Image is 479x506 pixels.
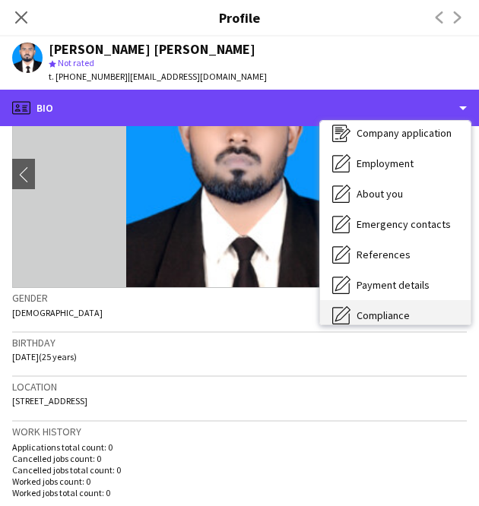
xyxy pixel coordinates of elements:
span: Payment details [357,278,430,292]
span: About you [357,187,403,201]
h3: Birthday [12,336,467,349]
h3: Location [12,380,467,394]
div: Employment [320,148,471,179]
p: Worked jobs total count: 0 [12,487,467,498]
div: Emergency contacts [320,209,471,239]
span: Emergency contacts [357,217,451,231]
span: [DATE] (25 years) [12,351,77,362]
div: Payment details [320,270,471,300]
p: Applications total count: 0 [12,441,467,453]
p: Worked jobs count: 0 [12,476,467,487]
span: Not rated [58,57,94,68]
p: Cancelled jobs count: 0 [12,453,467,464]
h3: Gender [12,291,467,305]
span: [STREET_ADDRESS] [12,395,87,406]
div: Compliance [320,300,471,330]
div: References [320,239,471,270]
span: Employment [357,157,414,170]
span: References [357,248,411,261]
h3: Work history [12,425,467,438]
span: | [EMAIL_ADDRESS][DOMAIN_NAME] [128,71,267,82]
div: [PERSON_NAME] [PERSON_NAME] [49,43,255,56]
span: [DEMOGRAPHIC_DATA] [12,307,103,318]
img: Crew avatar or photo [12,60,467,288]
div: About you [320,179,471,209]
span: Company application [357,126,452,140]
div: Company application [320,118,471,148]
span: Compliance [357,308,410,322]
p: Cancelled jobs total count: 0 [12,464,467,476]
span: t. [PHONE_NUMBER] [49,71,128,82]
